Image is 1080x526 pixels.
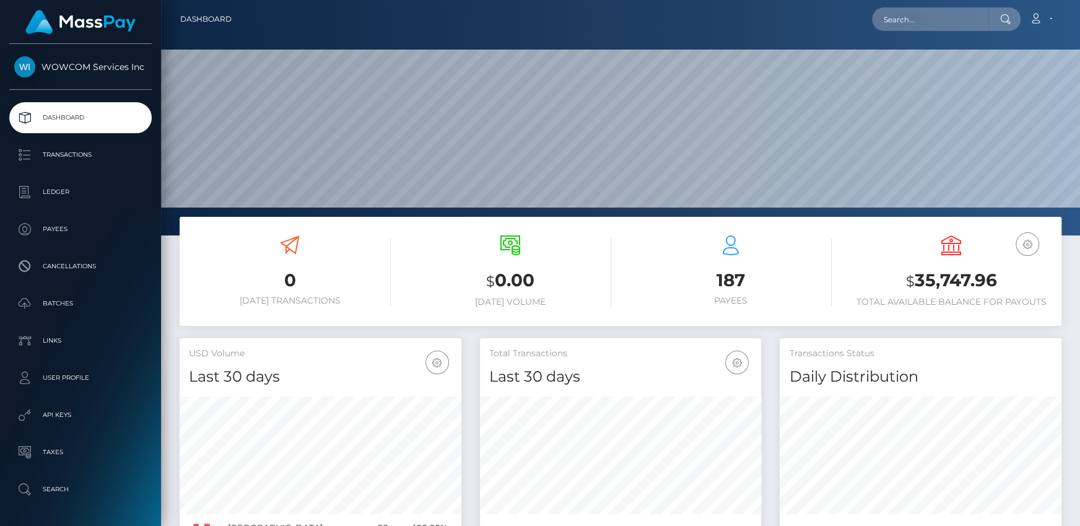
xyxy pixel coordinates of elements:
[9,288,152,319] a: Batches
[850,297,1052,307] h6: Total Available Balance for Payouts
[14,108,147,127] p: Dashboard
[14,183,147,201] p: Ledger
[14,369,147,387] p: User Profile
[630,296,832,306] h6: Payees
[9,474,152,505] a: Search
[9,61,152,72] span: WOWCOM Services Inc
[14,56,35,77] img: WOWCOM Services Inc
[14,294,147,313] p: Batches
[9,139,152,170] a: Transactions
[489,366,752,388] h4: Last 30 days
[9,325,152,356] a: Links
[872,7,988,31] input: Search...
[489,348,752,360] h5: Total Transactions
[409,297,611,307] h6: [DATE] Volume
[14,480,147,499] p: Search
[189,366,452,388] h4: Last 30 days
[9,437,152,468] a: Taxes
[9,400,152,431] a: API Keys
[189,296,391,306] h6: [DATE] Transactions
[189,268,391,292] h3: 0
[9,362,152,393] a: User Profile
[9,102,152,133] a: Dashboard
[25,10,136,34] img: MassPay Logo
[789,348,1052,360] h5: Transactions Status
[9,177,152,208] a: Ledger
[630,268,832,292] h3: 187
[14,443,147,462] p: Taxes
[180,6,232,32] a: Dashboard
[14,257,147,276] p: Cancellations
[189,348,452,360] h5: USD Volume
[14,220,147,239] p: Payees
[850,268,1052,294] h3: 35,747.96
[906,273,915,290] small: $
[9,214,152,245] a: Payees
[789,366,1052,388] h4: Daily Distribution
[9,251,152,282] a: Cancellations
[409,268,611,294] h3: 0.00
[14,331,147,350] p: Links
[14,146,147,164] p: Transactions
[14,406,147,424] p: API Keys
[486,273,495,290] small: $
